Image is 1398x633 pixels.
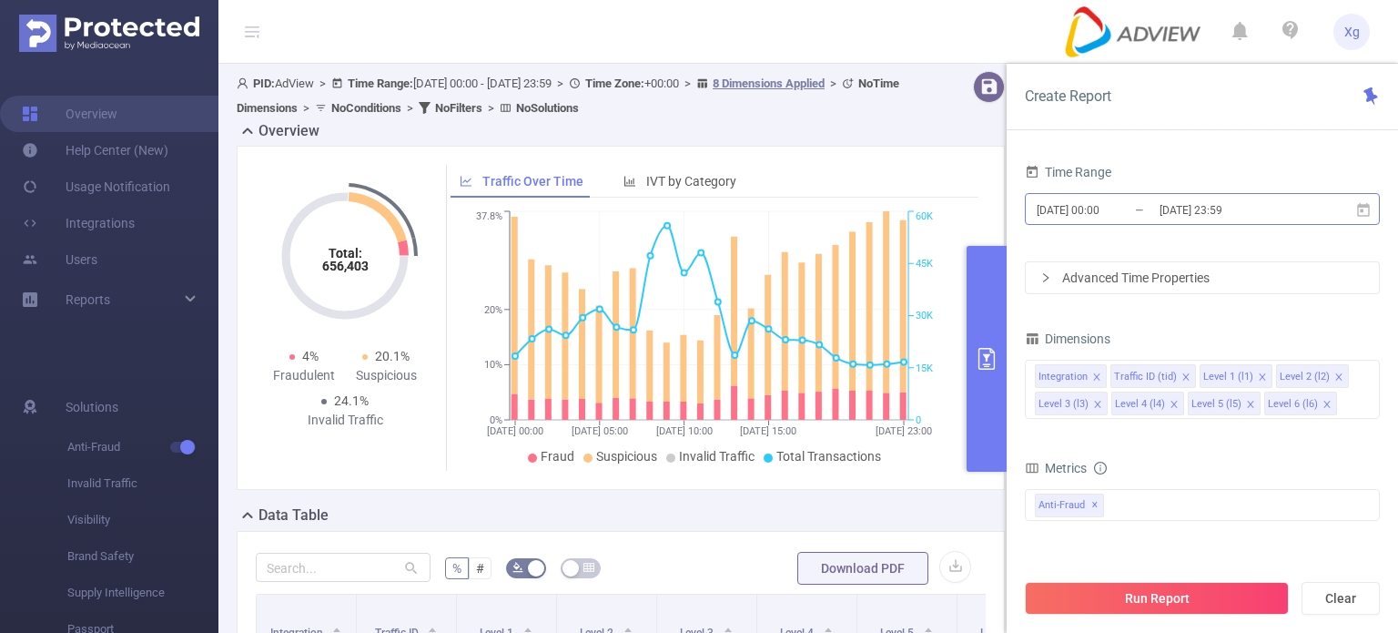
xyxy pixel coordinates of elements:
[1025,461,1087,475] span: Metrics
[1091,495,1099,516] span: ✕
[22,205,135,241] a: Integrations
[476,561,484,576] span: #
[713,77,825,90] u: 8 Dimensions Applied
[1203,365,1253,389] div: Level 1 (l1)
[916,211,933,223] tspan: 60K
[67,429,218,465] span: Anti-Fraud
[460,175,472,188] i: icon: line-chart
[585,77,644,90] b: Time Zone:
[679,449,755,464] span: Invalid Traffic
[256,553,431,582] input: Search...
[22,241,97,278] a: Users
[1025,165,1111,179] span: Time Range
[428,625,438,630] i: icon: caret-up
[571,425,627,437] tspan: [DATE] 05:00
[67,502,218,538] span: Visibility
[1035,198,1182,222] input: Start date
[484,360,502,372] tspan: 10%
[1110,364,1196,388] li: Traffic ID (tid)
[476,211,502,223] tspan: 37.8%
[1268,393,1318,416] div: Level 6 (l6)
[1264,392,1337,415] li: Level 6 (l6)
[916,414,921,426] tspan: 0
[348,77,413,90] b: Time Range:
[1092,373,1101,383] i: icon: close
[1038,365,1088,389] div: Integration
[22,96,117,132] a: Overview
[66,281,110,318] a: Reports
[298,101,315,115] span: >
[923,625,933,630] i: icon: caret-up
[322,259,369,273] tspan: 656,403
[19,15,199,52] img: Protected Media
[1035,364,1107,388] li: Integration
[583,562,594,573] i: icon: table
[487,425,543,437] tspan: [DATE] 00:00
[1334,373,1343,383] i: icon: close
[237,77,253,89] i: icon: user
[1115,393,1165,416] div: Level 4 (l4)
[552,77,569,90] span: >
[484,304,502,316] tspan: 20%
[916,362,933,374] tspan: 15K
[1026,262,1379,293] div: icon: rightAdvanced Time Properties
[435,101,482,115] b: No Filters
[375,349,410,363] span: 20.1%
[1158,198,1305,222] input: End date
[797,552,928,585] button: Download PDF
[253,77,275,90] b: PID:
[1025,582,1289,615] button: Run Report
[331,101,401,115] b: No Conditions
[1200,364,1272,388] li: Level 1 (l1)
[541,449,574,464] span: Fraud
[1181,373,1190,383] i: icon: close
[916,258,933,270] tspan: 45K
[1191,393,1241,416] div: Level 5 (l5)
[332,625,342,630] i: icon: caret-up
[1111,392,1184,415] li: Level 4 (l4)
[1188,392,1261,415] li: Level 5 (l5)
[1025,332,1110,346] span: Dimensions
[482,101,500,115] span: >
[512,562,523,573] i: icon: bg-colors
[1302,582,1380,615] button: Clear
[723,625,733,630] i: icon: caret-up
[623,625,633,630] i: icon: caret-up
[876,425,932,437] tspan: [DATE] 23:00
[522,625,532,630] i: icon: caret-up
[67,575,218,611] span: Supply Intelligence
[1035,494,1104,517] span: Anti-Fraud
[1170,400,1179,411] i: icon: close
[67,538,218,575] span: Brand Safety
[1322,400,1332,411] i: icon: close
[334,393,369,408] span: 24.1%
[452,561,461,576] span: %
[258,505,329,526] h2: Data Table
[304,411,386,430] div: Invalid Traffic
[516,101,579,115] b: No Solutions
[490,414,502,426] tspan: 0%
[655,425,712,437] tspan: [DATE] 10:00
[345,366,427,385] div: Suspicious
[1258,373,1267,383] i: icon: close
[1040,272,1051,283] i: icon: right
[22,132,168,168] a: Help Center (New)
[776,449,881,464] span: Total Transactions
[1093,400,1102,411] i: icon: close
[1035,392,1108,415] li: Level 3 (l3)
[482,174,583,189] span: Traffic Over Time
[314,77,331,90] span: >
[679,77,696,90] span: >
[1344,14,1360,50] span: Xg
[401,101,419,115] span: >
[258,120,319,142] h2: Overview
[916,311,933,322] tspan: 30K
[1280,365,1330,389] div: Level 2 (l2)
[22,168,170,205] a: Usage Notification
[623,175,636,188] i: icon: bar-chart
[596,449,657,464] span: Suspicious
[66,389,118,425] span: Solutions
[263,366,345,385] div: Fraudulent
[67,465,218,502] span: Invalid Traffic
[825,77,842,90] span: >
